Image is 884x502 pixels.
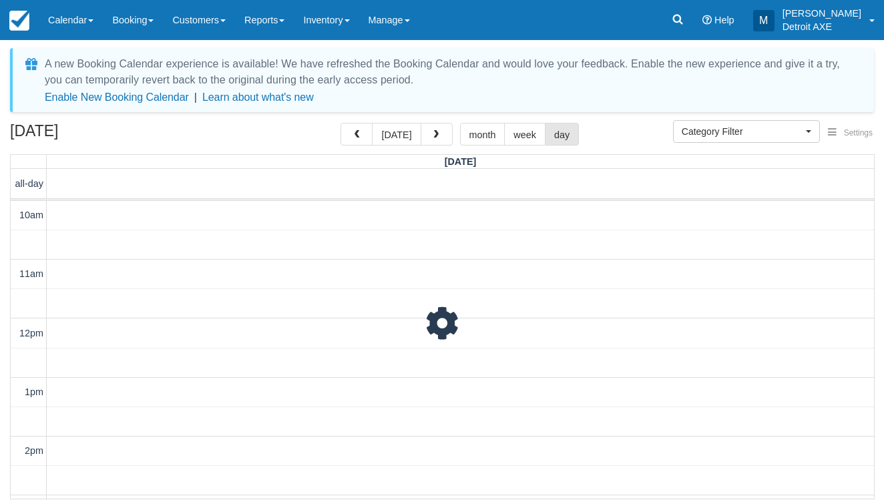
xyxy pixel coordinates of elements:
span: Help [714,15,734,25]
button: month [460,123,505,146]
div: A new Booking Calendar experience is available! We have refreshed the Booking Calendar and would ... [45,56,858,88]
span: Category Filter [682,125,803,138]
p: Detroit AXE [783,20,861,33]
span: [DATE] [445,156,477,167]
h2: [DATE] [10,123,179,148]
i: Help [702,15,712,25]
div: M [753,10,775,31]
a: Learn about what's new [202,91,314,103]
p: [PERSON_NAME] [783,7,861,20]
button: Enable New Booking Calendar [45,91,189,104]
button: Settings [820,123,881,143]
span: 1pm [25,387,43,397]
span: 10am [19,210,43,220]
span: 2pm [25,445,43,456]
button: week [504,123,545,146]
span: | [194,91,197,103]
span: 11am [19,268,43,279]
img: checkfront-main-nav-mini-logo.png [9,11,29,31]
button: Category Filter [673,120,820,143]
button: [DATE] [372,123,421,146]
span: 12pm [19,328,43,338]
button: day [545,123,579,146]
span: all-day [15,178,43,189]
span: Settings [844,128,873,138]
